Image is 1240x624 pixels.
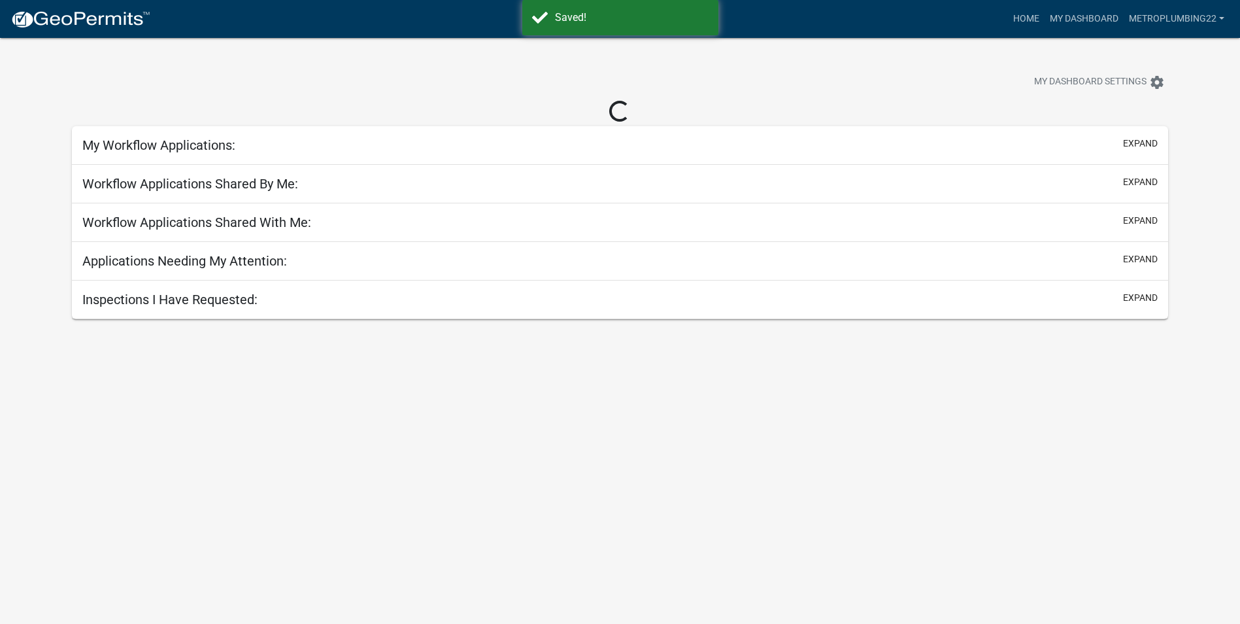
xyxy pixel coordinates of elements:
[1034,75,1147,90] span: My Dashboard Settings
[82,137,235,153] h5: My Workflow Applications:
[1024,69,1175,95] button: My Dashboard Settingssettings
[555,10,709,26] div: Saved!
[82,292,258,307] h5: Inspections I Have Requested:
[82,253,287,269] h5: Applications Needing My Attention:
[1045,7,1124,31] a: My Dashboard
[1123,252,1158,266] button: expand
[1124,7,1230,31] a: metroplumbing22
[82,215,311,230] h5: Workflow Applications Shared With Me:
[1008,7,1045,31] a: Home
[1149,75,1165,90] i: settings
[1123,291,1158,305] button: expand
[82,176,298,192] h5: Workflow Applications Shared By Me:
[1123,137,1158,150] button: expand
[1123,214,1158,228] button: expand
[1123,175,1158,189] button: expand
